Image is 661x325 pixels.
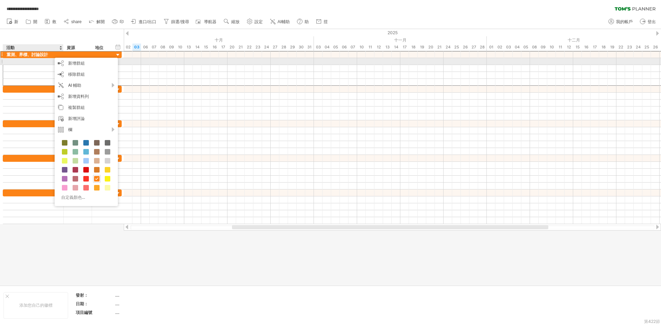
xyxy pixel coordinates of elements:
[195,17,218,26] a: 導航器
[521,44,530,51] div: Friday, 5 December 2025
[19,303,53,308] font: 添加您自己的徽標
[599,44,608,51] div: Thursday, 18 December 2025
[634,44,642,51] div: Wednesday, 24 December 2025
[71,19,82,24] span: share
[55,58,118,69] div: 新增群組
[115,292,173,298] div: ....
[366,44,374,51] div: Tuesday, 11 November 2025
[158,44,167,51] div: Wednesday, 8 October 2025
[573,44,582,51] div: Monday, 15 December 2025
[115,309,173,315] div: ....
[323,44,331,51] div: Tuesday, 4 November 2025
[607,17,635,26] a: 我的帳戶
[278,19,290,24] span: AI輔助
[6,44,59,51] div: 活動
[219,44,227,51] div: Friday, 17 October 2025
[642,44,651,51] div: Thursday, 25 December 2025
[348,44,357,51] div: Friday, 7 November 2025
[288,44,297,51] div: Wednesday, 29 October 2025
[5,17,20,26] a: 新
[297,44,305,51] div: Thursday, 30 October 2025
[67,44,88,51] div: 資源
[392,44,400,51] div: Friday, 14 November 2025
[52,19,56,24] span: 救
[132,44,141,51] div: Friday, 3 October 2025
[556,44,565,51] div: Thursday, 11 December 2025
[14,19,18,24] span: 新
[96,19,105,24] span: 解開
[124,44,132,51] div: Thursday, 2 October 2025
[222,17,242,26] a: 縮放
[461,44,469,51] div: Wednesday, 26 November 2025
[139,19,156,24] span: 進口/出口
[625,44,634,51] div: Tuesday, 23 December 2025
[76,309,114,315] div: 項目編號
[340,44,348,51] div: Thursday, 6 November 2025
[129,17,158,26] a: 進口/出口
[58,193,112,202] div: 自定義顏色...
[530,44,539,51] div: Monday, 8 December 2025
[504,44,513,51] div: Wednesday, 3 December 2025
[314,44,323,51] div: Monday, 3 November 2025
[210,44,219,51] div: Thursday, 16 October 2025
[176,44,184,51] div: Friday, 10 October 2025
[7,51,60,58] div: 重測、界標、討論設計
[171,19,189,24] span: 篩選/搜尋
[590,44,599,51] div: Wednesday, 17 December 2025
[513,44,521,51] div: Thursday, 4 December 2025
[253,44,262,51] div: Thursday, 23 October 2025
[452,44,461,51] div: Tuesday, 25 November 2025
[120,19,124,24] span: 印
[469,44,478,51] div: Thursday, 27 November 2025
[314,36,487,44] div: November 2025
[33,19,37,24] span: 開
[409,44,418,51] div: Tuesday, 18 November 2025
[616,44,625,51] div: Monday, 22 December 2025
[254,19,263,24] span: 設定
[62,17,84,26] a: share
[400,44,409,51] div: Monday, 17 November 2025
[141,44,150,51] div: Monday, 6 October 2025
[444,44,452,51] div: Monday, 24 November 2025
[565,44,573,51] div: Friday, 12 December 2025
[279,44,288,51] div: Tuesday, 28 October 2025
[331,44,340,51] div: Wednesday, 5 November 2025
[245,44,253,51] div: Wednesday, 22 October 2025
[231,19,240,24] span: 縮放
[162,17,191,26] a: 篩選/搜尋
[150,44,158,51] div: Tuesday, 7 October 2025
[305,44,314,51] div: Friday, 31 October 2025
[495,44,504,51] div: Tuesday, 2 December 2025
[95,44,110,51] div: 地位
[55,80,118,91] div: AI 輔助
[651,44,660,51] div: Friday, 26 December 2025
[236,44,245,51] div: Tuesday, 21 October 2025
[55,102,118,113] div: 複製群組
[487,44,495,51] div: Monday, 1 December 2025
[110,17,126,26] a: 印
[115,36,314,44] div: October 2025
[383,44,392,51] div: Thursday, 13 November 2025
[418,44,426,51] div: Wednesday, 19 November 2025
[115,301,173,307] div: ....
[184,44,193,51] div: Monday, 13 October 2025
[582,44,590,51] div: Tuesday, 16 December 2025
[24,17,39,26] a: 開
[167,44,176,51] div: Thursday, 9 October 2025
[87,17,107,26] a: 解開
[262,44,271,51] div: Friday, 24 October 2025
[245,17,265,26] a: 設定
[68,94,89,99] font: 新增資料列
[268,17,292,26] a: AI輔助
[435,44,444,51] div: Friday, 21 November 2025
[539,44,547,51] div: Tuesday, 9 December 2025
[616,19,633,24] span: 我的帳戶
[357,44,366,51] div: Monday, 10 November 2025
[295,17,311,26] a: 助
[202,44,210,51] div: Wednesday, 15 October 2025
[193,44,202,51] div: Tuesday, 14 October 2025
[43,17,58,26] a: 救
[55,124,118,135] div: 欄
[324,19,328,24] span: 㨟
[608,44,616,51] div: Friday, 19 December 2025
